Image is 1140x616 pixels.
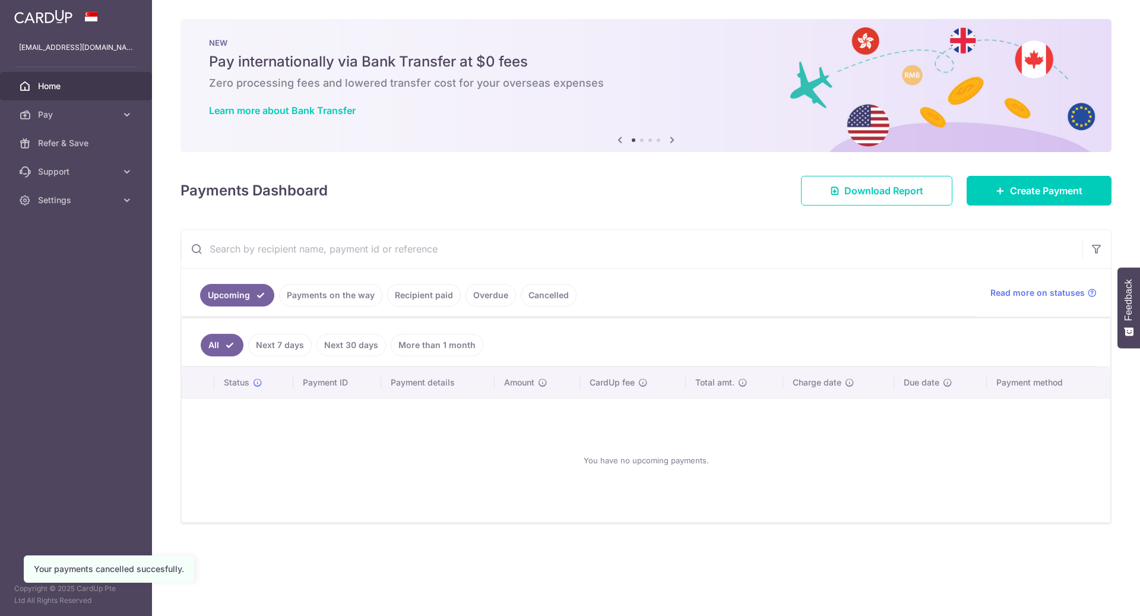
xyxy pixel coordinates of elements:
[19,42,133,53] p: [EMAIL_ADDRESS][DOMAIN_NAME]
[201,334,243,356] a: All
[793,377,841,388] span: Charge date
[1010,184,1082,198] span: Create Payment
[381,367,495,398] th: Payment details
[590,377,635,388] span: CardUp fee
[38,80,116,92] span: Home
[209,38,1083,48] p: NEW
[844,184,923,198] span: Download Report
[990,287,1085,299] span: Read more on statuses
[387,284,461,307] a: Recipient paid
[1063,580,1128,610] iframe: Opens a widget where you can find more information
[293,367,381,398] th: Payment ID
[695,377,734,388] span: Total amt.
[904,377,939,388] span: Due date
[248,334,312,356] a: Next 7 days
[224,377,249,388] span: Status
[990,287,1097,299] a: Read more on statuses
[967,176,1111,206] a: Create Payment
[209,52,1083,71] h5: Pay internationally via Bank Transfer at $0 fees
[38,194,116,206] span: Settings
[38,109,116,121] span: Pay
[209,105,356,116] a: Learn more about Bank Transfer
[1117,267,1140,348] button: Feedback - Show survey
[180,180,328,201] h4: Payments Dashboard
[465,284,516,307] a: Overdue
[209,76,1083,90] h6: Zero processing fees and lowered transfer cost for your overseas expenses
[196,408,1096,513] div: You have no upcoming payments.
[38,137,116,149] span: Refer & Save
[181,230,1082,268] input: Search by recipient name, payment id or reference
[987,367,1110,398] th: Payment method
[279,284,382,307] a: Payments on the way
[801,176,952,206] a: Download Report
[38,166,116,178] span: Support
[521,284,577,307] a: Cancelled
[200,284,274,307] a: Upcoming
[316,334,386,356] a: Next 30 days
[14,10,72,24] img: CardUp
[1123,279,1134,321] span: Feedback
[504,377,534,388] span: Amount
[180,19,1111,152] img: Bank transfer banner
[34,563,184,575] div: Your payments cancelled succesfully.
[391,334,483,356] a: More than 1 month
